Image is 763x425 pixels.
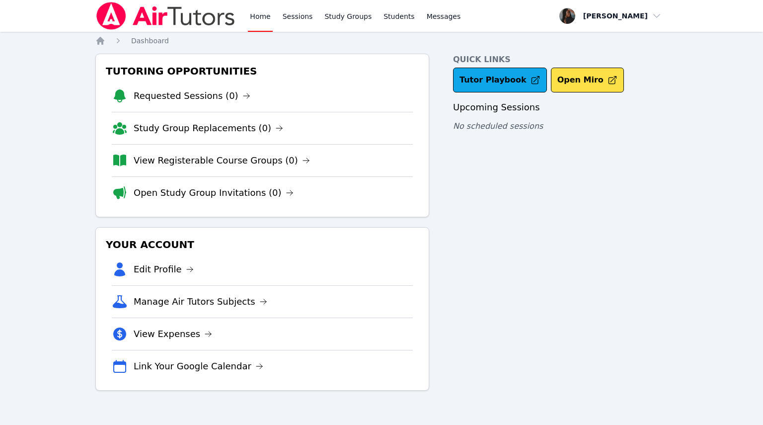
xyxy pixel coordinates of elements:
[134,295,267,309] a: Manage Air Tutors Subjects
[453,54,668,66] h4: Quick Links
[134,89,250,103] a: Requested Sessions (0)
[427,11,461,21] span: Messages
[134,359,263,373] a: Link Your Google Calendar
[134,186,294,200] a: Open Study Group Invitations (0)
[134,154,310,168] a: View Registerable Course Groups (0)
[453,68,547,92] a: Tutor Playbook
[95,2,236,30] img: Air Tutors
[453,121,543,131] span: No scheduled sessions
[95,36,668,46] nav: Breadcrumb
[131,36,169,46] a: Dashboard
[134,262,194,276] a: Edit Profile
[453,100,668,114] h3: Upcoming Sessions
[134,121,283,135] a: Study Group Replacements (0)
[104,62,421,80] h3: Tutoring Opportunities
[551,68,624,92] button: Open Miro
[104,236,421,254] h3: Your Account
[131,37,169,45] span: Dashboard
[134,327,212,341] a: View Expenses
